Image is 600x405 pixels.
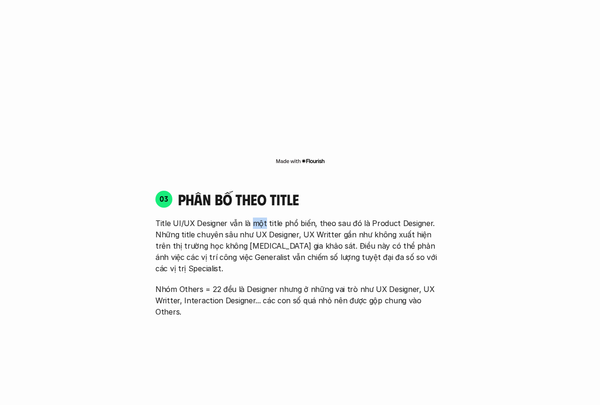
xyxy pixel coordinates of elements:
[276,157,325,165] img: Made with Flourish
[178,190,445,208] h4: phân bố theo title
[160,195,169,202] p: 03
[155,283,445,317] p: Nhóm Others = 22 đều là Designer nhưng ở những vai trò như UX Designer, UX Writter, Interaction D...
[155,218,445,274] p: Title UI/UX Designer vẫn là một title phổ biến, theo sau đó là Product Designer. Những title chuy...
